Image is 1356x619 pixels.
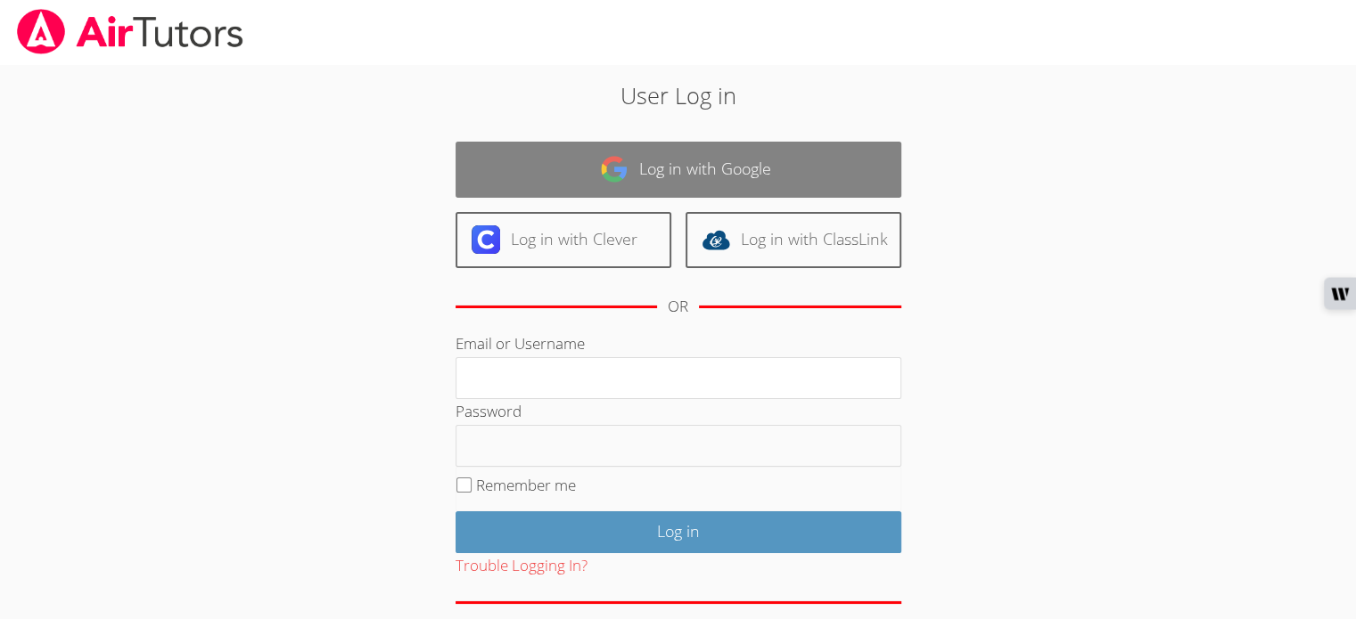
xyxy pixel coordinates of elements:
[15,9,245,54] img: airtutors_banner-c4298cdbf04f3fff15de1276eac7730deb9818008684d7c2e4769d2f7ddbe033.png
[476,475,576,495] label: Remember me
[312,78,1044,112] h2: User Log in
[456,553,588,579] button: Trouble Logging In?
[456,333,585,354] label: Email or Username
[668,294,688,320] div: OR
[456,401,522,421] label: Password
[686,212,901,268] a: Log in with ClassLink
[702,225,730,254] img: classlink-logo-d6bb404cc1216ec64c9a2012d9dc4662098be43eaf13dc465df04b49fa7ab582.svg
[456,511,901,553] input: Log in
[456,212,671,268] a: Log in with Clever
[456,142,901,198] a: Log in with Google
[600,155,629,183] img: google-logo-50288ca7cdecda66e5e0955fdab243c47b7ad437acaf1139b6f446037453330a.svg
[472,225,500,254] img: clever-logo-6eab21bc6e7a338710f1a6ff85c0baf02591cd810cc4098c63d3a4b26e2feb20.svg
